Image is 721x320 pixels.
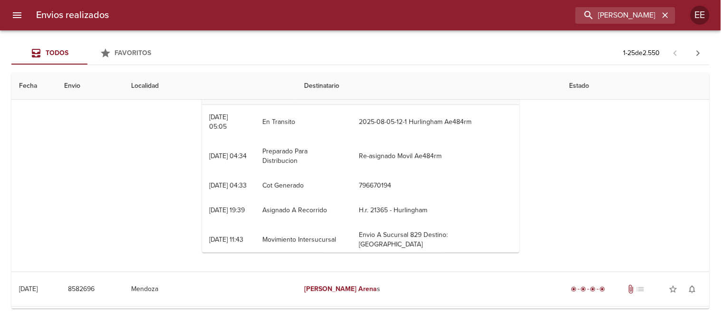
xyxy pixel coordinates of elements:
[600,286,606,292] span: radio_button_checked
[210,152,247,160] div: [DATE] 04:34
[351,198,519,223] td: H.r. 21365 - Hurlingham
[590,286,596,292] span: radio_button_checked
[255,105,351,139] td: En Transito
[624,48,660,58] p: 1 - 25 de 2.550
[688,284,697,294] span: notifications_none
[19,285,38,293] div: [DATE]
[664,280,683,299] button: Agregar a favoritos
[210,113,228,131] div: [DATE] 05:05
[351,223,519,257] td: Envio A Sucursal 829 Destino: [GEOGRAPHIC_DATA]
[57,73,124,100] th: Envio
[576,7,659,24] input: buscar
[6,4,29,27] button: menu
[255,173,351,198] td: Cot Generado
[46,49,68,57] span: Todos
[351,173,519,198] td: 796670194
[351,139,519,173] td: Re-asignado Movil Ae484rm
[297,73,562,100] th: Destinatario
[210,206,245,214] div: [DATE] 19:39
[210,181,247,189] div: [DATE] 04:33
[11,42,163,65] div: Tabs Envios
[255,139,351,173] td: Preparado Para Distribucion
[202,28,519,282] table: Tabla de seguimiento
[210,235,244,244] div: [DATE] 11:43
[124,272,297,306] td: Mendoza
[64,281,98,298] button: 8582696
[669,284,678,294] span: star_border
[626,284,636,294] span: Tiene documentos adjuntos
[571,286,577,292] span: radio_button_checked
[664,48,687,57] span: Pagina anterior
[11,73,57,100] th: Fecha
[255,223,351,257] td: Movimiento Intersucursal
[351,105,519,139] td: 2025-08-05-12-1 Hurlingham Ae484rm
[297,272,562,306] td: s
[124,73,297,100] th: Localidad
[683,280,702,299] button: Activar notificaciones
[255,198,351,223] td: Asignado A Recorrido
[562,73,710,100] th: Estado
[636,284,645,294] span: No tiene pedido asociado
[36,8,109,23] h6: Envios realizados
[359,285,377,293] em: Arena
[687,42,710,65] span: Pagina siguiente
[691,6,710,25] div: EE
[304,285,357,293] em: [PERSON_NAME]
[115,49,152,57] span: Favoritos
[581,286,586,292] span: radio_button_checked
[68,283,95,295] span: 8582696
[569,284,607,294] div: Entregado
